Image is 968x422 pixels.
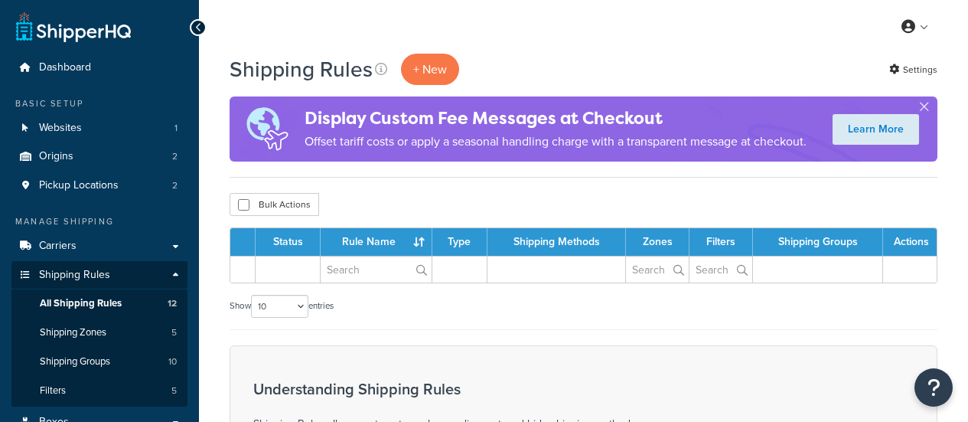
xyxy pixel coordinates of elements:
th: Shipping Groups [753,228,883,256]
a: Shipping Rules [11,261,187,290]
a: Dashboard [11,54,187,82]
a: All Shipping Rules 12 [11,290,187,318]
span: 1 [174,122,178,135]
a: Learn More [833,114,919,145]
a: Shipping Zones 5 [11,319,187,347]
li: Origins [11,142,187,171]
select: Showentries [251,295,308,318]
a: Filters 5 [11,377,187,405]
li: Pickup Locations [11,172,187,200]
label: Show entries [230,295,334,318]
a: Shipping Groups 10 [11,348,187,376]
span: 5 [171,326,177,339]
div: Basic Setup [11,97,187,110]
a: Pickup Locations 2 [11,172,187,200]
span: Pickup Locations [39,179,119,192]
span: Shipping Zones [40,326,106,339]
div: Manage Shipping [11,215,187,228]
span: Dashboard [39,61,91,74]
button: Bulk Actions [230,193,319,216]
span: Shipping Rules [39,269,110,282]
span: All Shipping Rules [40,297,122,310]
li: Shipping Zones [11,319,187,347]
a: Websites 1 [11,114,187,142]
th: Status [256,228,321,256]
a: Origins 2 [11,142,187,171]
span: Carriers [39,240,77,253]
th: Rule Name [321,228,432,256]
span: Websites [39,122,82,135]
th: Shipping Methods [487,228,627,256]
img: duties-banner-06bc72dcb5fe05cb3f9472aba00be2ae8eb53ab6f0d8bb03d382ba314ac3c341.png [230,97,305,162]
h4: Display Custom Fee Messages at Checkout [305,106,807,131]
input: Search [689,257,752,283]
input: Search [626,257,689,283]
a: ShipperHQ Home [16,11,131,42]
li: Shipping Rules [11,261,187,407]
span: 2 [172,179,178,192]
li: Shipping Groups [11,348,187,376]
th: Actions [883,228,937,256]
span: Origins [39,150,73,163]
li: All Shipping Rules [11,290,187,318]
li: Filters [11,377,187,405]
a: Carriers [11,232,187,260]
span: 10 [168,355,177,368]
li: Websites [11,114,187,142]
th: Type [432,228,487,256]
span: 12 [168,297,177,310]
h1: Shipping Rules [230,54,373,84]
span: 2 [172,150,178,163]
span: Filters [40,384,66,397]
p: Offset tariff costs or apply a seasonal handling charge with a transparent message at checkout. [305,131,807,152]
h3: Understanding Shipping Rules [253,381,636,397]
button: Open Resource Center [914,368,953,407]
input: Search [321,257,432,283]
span: Shipping Groups [40,355,110,368]
th: Zones [626,228,689,256]
th: Filters [689,228,753,256]
span: 5 [171,384,177,397]
p: + New [401,54,459,85]
a: Settings [889,59,937,80]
